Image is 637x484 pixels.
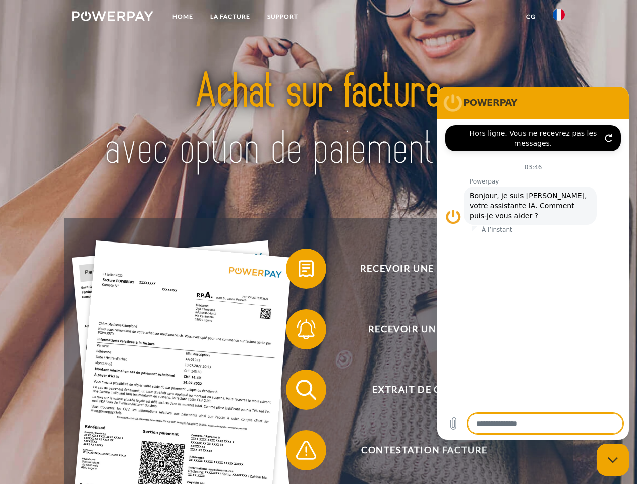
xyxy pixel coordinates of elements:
[286,249,548,289] button: Recevoir une facture ?
[301,370,548,410] span: Extrait de compte
[164,8,202,26] a: Home
[202,8,259,26] a: LA FACTURE
[286,430,548,470] button: Contestation Facture
[301,309,548,349] span: Recevoir un rappel?
[72,11,153,21] img: logo-powerpay-white.svg
[294,377,319,402] img: qb_search.svg
[294,438,319,463] img: qb_warning.svg
[259,8,307,26] a: Support
[301,430,548,470] span: Contestation Facture
[294,317,319,342] img: qb_bell.svg
[286,370,548,410] button: Extrait de compte
[437,87,629,440] iframe: Fenêtre de messagerie
[517,8,544,26] a: CG
[96,48,541,193] img: title-powerpay_fr.svg
[553,9,565,21] img: fr
[597,444,629,476] iframe: Bouton de lancement de la fenêtre de messagerie, conversation en cours
[301,249,548,289] span: Recevoir une facture ?
[294,256,319,281] img: qb_bill.svg
[286,309,548,349] button: Recevoir un rappel?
